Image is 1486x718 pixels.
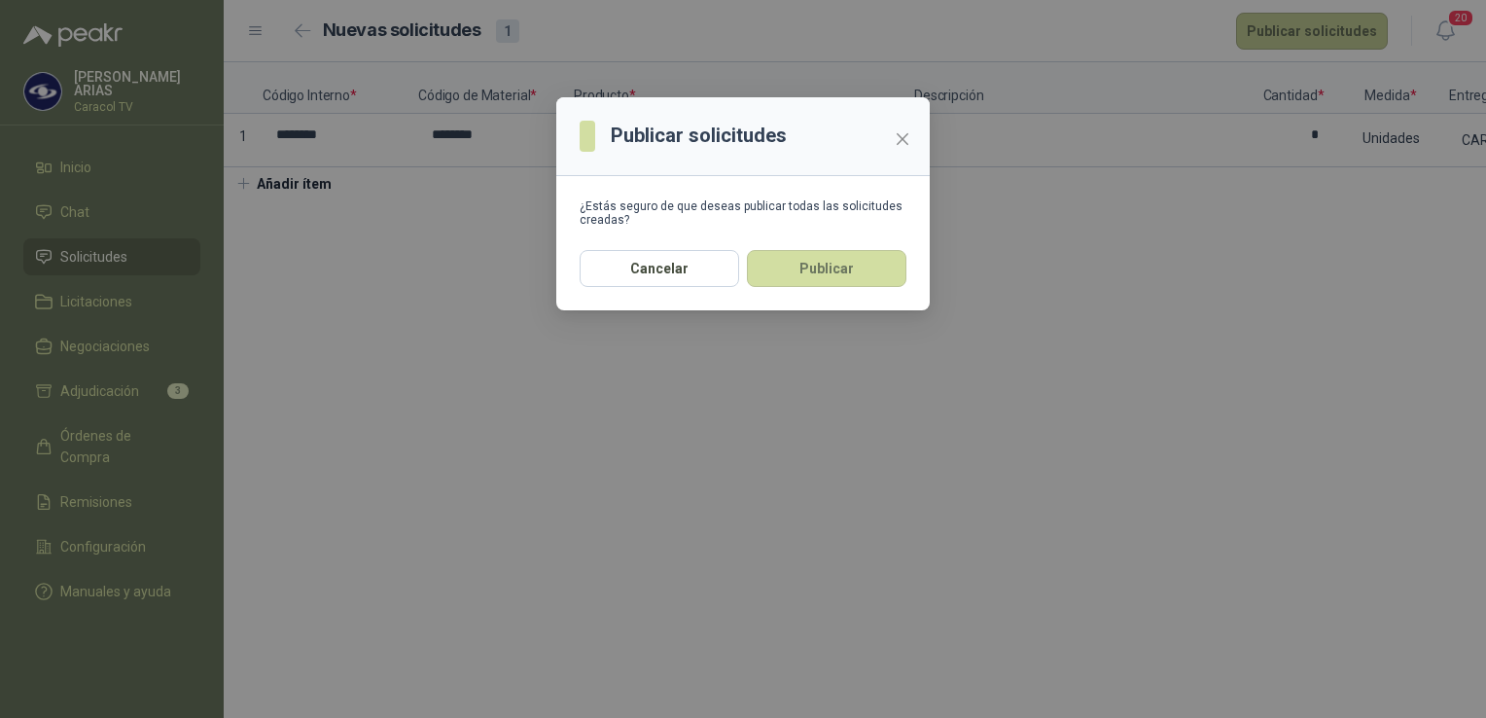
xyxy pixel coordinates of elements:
button: Publicar [747,250,906,287]
button: Cancelar [580,250,739,287]
div: ¿Estás seguro de que deseas publicar todas las solicitudes creadas? [580,199,906,227]
h3: Publicar solicitudes [611,121,787,151]
button: Close [887,124,918,155]
span: close [895,131,910,147]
